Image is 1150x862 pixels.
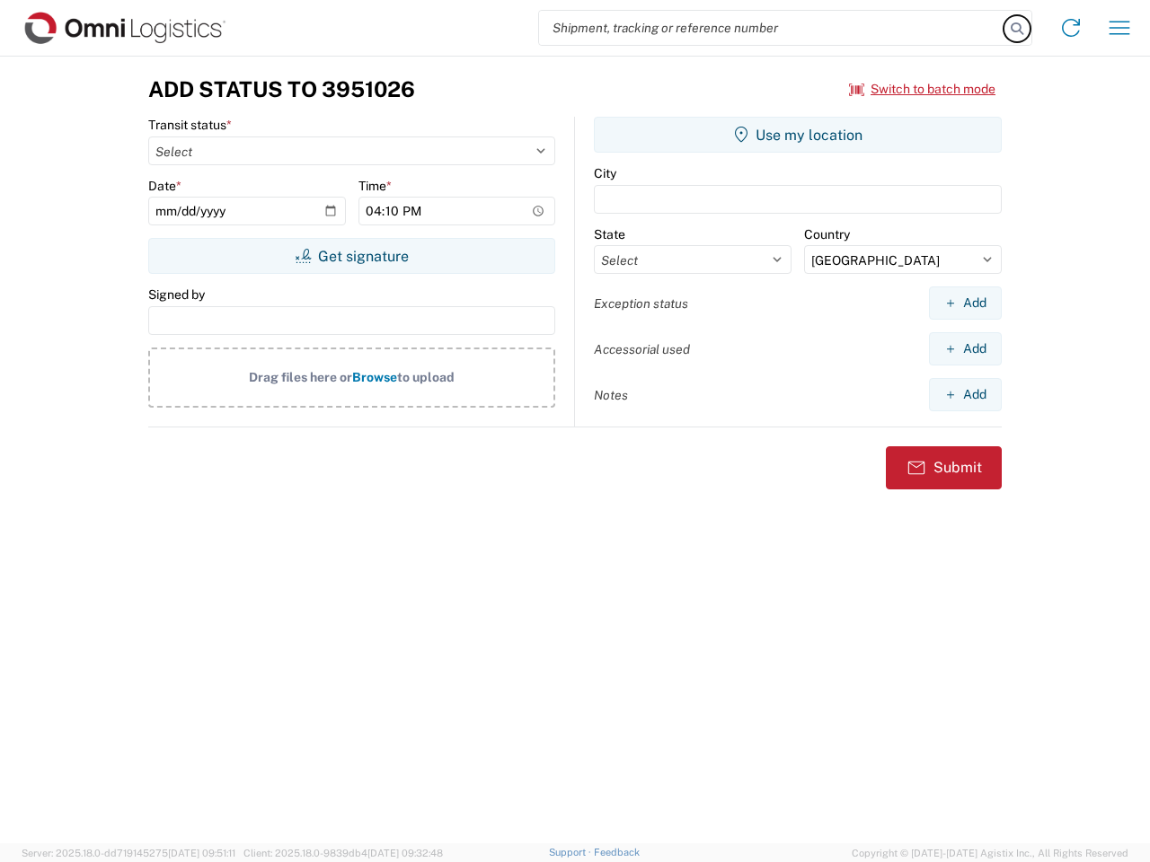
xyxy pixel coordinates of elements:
label: Transit status [148,117,232,133]
span: [DATE] 09:51:11 [168,848,235,858]
span: to upload [397,370,455,384]
button: Switch to batch mode [849,75,995,104]
a: Feedback [594,847,640,858]
label: State [594,226,625,242]
label: Exception status [594,295,688,312]
a: Support [549,847,594,858]
label: Country [804,226,850,242]
label: Signed by [148,286,205,303]
button: Use my location [594,117,1002,153]
button: Get signature [148,238,555,274]
label: Accessorial used [594,341,690,357]
label: Time [358,178,392,194]
span: Copyright © [DATE]-[DATE] Agistix Inc., All Rights Reserved [852,845,1128,861]
label: City [594,165,616,181]
button: Add [929,378,1002,411]
label: Notes [594,387,628,403]
button: Add [929,286,1002,320]
span: Client: 2025.18.0-9839db4 [243,848,443,858]
input: Shipment, tracking or reference number [539,11,1004,45]
span: Server: 2025.18.0-dd719145275 [22,848,235,858]
span: [DATE] 09:32:48 [367,848,443,858]
button: Add [929,332,1002,365]
h3: Add Status to 3951026 [148,76,415,102]
span: Browse [352,370,397,384]
span: Drag files here or [249,370,352,384]
label: Date [148,178,181,194]
button: Submit [886,446,1002,489]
